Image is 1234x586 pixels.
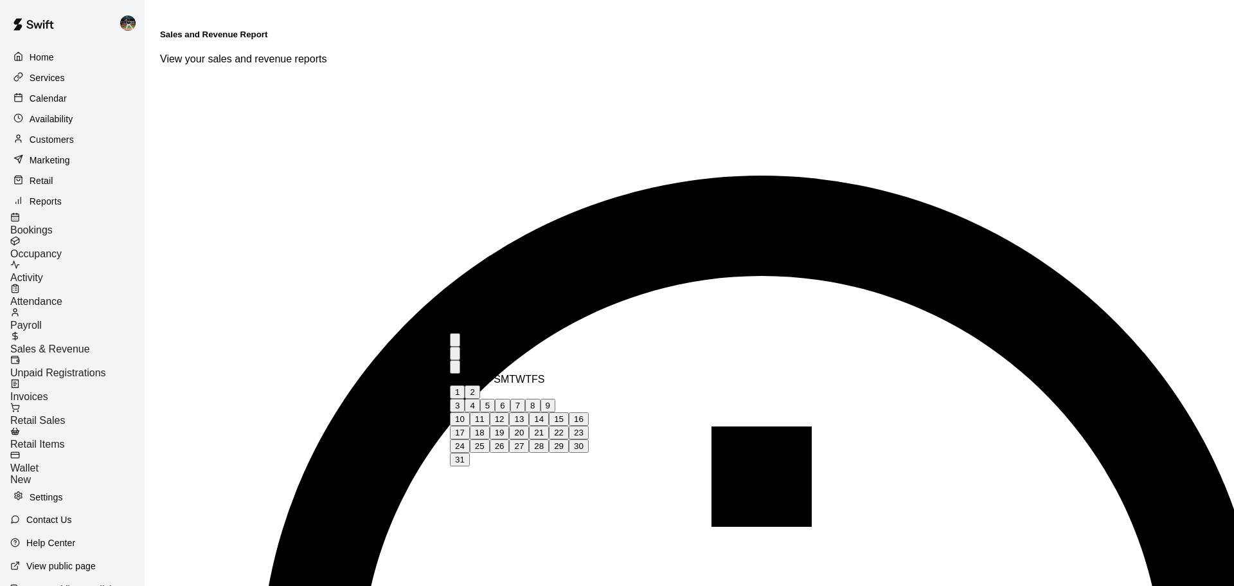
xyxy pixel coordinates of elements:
[10,320,42,331] span: Payroll
[549,426,569,439] button: 22
[450,412,470,426] button: 10
[10,272,43,283] span: Activity
[538,374,545,385] span: Saturday
[450,426,470,439] button: 17
[529,426,549,439] button: 21
[465,385,479,399] button: 2
[30,174,53,187] p: Retail
[509,426,529,439] button: 20
[10,367,106,378] span: Unpaid Registrations
[30,491,63,504] p: Settings
[10,248,62,259] span: Occupancy
[10,439,64,450] span: Retail Items
[549,439,569,453] button: 29
[470,426,490,439] button: 18
[465,399,479,412] button: 4
[10,415,65,426] span: Retail Sales
[490,426,510,439] button: 19
[30,154,70,167] p: Marketing
[10,224,53,235] span: Bookings
[450,399,465,412] button: 3
[450,360,460,374] button: Next month
[480,399,495,412] button: 5
[30,113,73,125] p: Availability
[509,374,515,385] span: Tuesday
[529,412,549,426] button: 14
[30,195,62,208] p: Reports
[10,474,31,485] span: New
[10,343,90,354] span: Sales & Revenue
[26,560,96,572] p: View public page
[525,399,540,412] button: 8
[30,51,54,64] p: Home
[490,412,510,426] button: 12
[494,374,501,385] span: Sunday
[120,15,136,31] img: Nolan Gilbert
[10,391,48,402] span: Invoices
[30,133,74,146] p: Customers
[450,333,460,347] button: calendar view is open, switch to year view
[450,347,460,360] button: Previous month
[569,439,589,453] button: 30
[450,322,589,333] div: [DATE]
[569,426,589,439] button: 23
[470,412,490,426] button: 11
[450,385,465,399] button: 1
[532,374,538,385] span: Friday
[10,462,39,473] span: Wallet
[490,439,510,453] button: 26
[549,412,569,426] button: 15
[515,374,525,385] span: Wednesday
[509,439,529,453] button: 27
[541,399,555,412] button: 9
[10,296,62,307] span: Attendance
[450,439,470,453] button: 24
[30,71,65,84] p: Services
[525,374,532,385] span: Thursday
[509,412,529,426] button: 13
[26,513,72,526] p: Contact Us
[26,536,75,549] p: Help Center
[529,439,549,453] button: 28
[501,374,509,385] span: Monday
[450,453,470,466] button: 31
[30,92,67,105] p: Calendar
[510,399,525,412] button: 7
[495,399,510,412] button: 6
[569,412,589,426] button: 16
[470,439,490,453] button: 25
